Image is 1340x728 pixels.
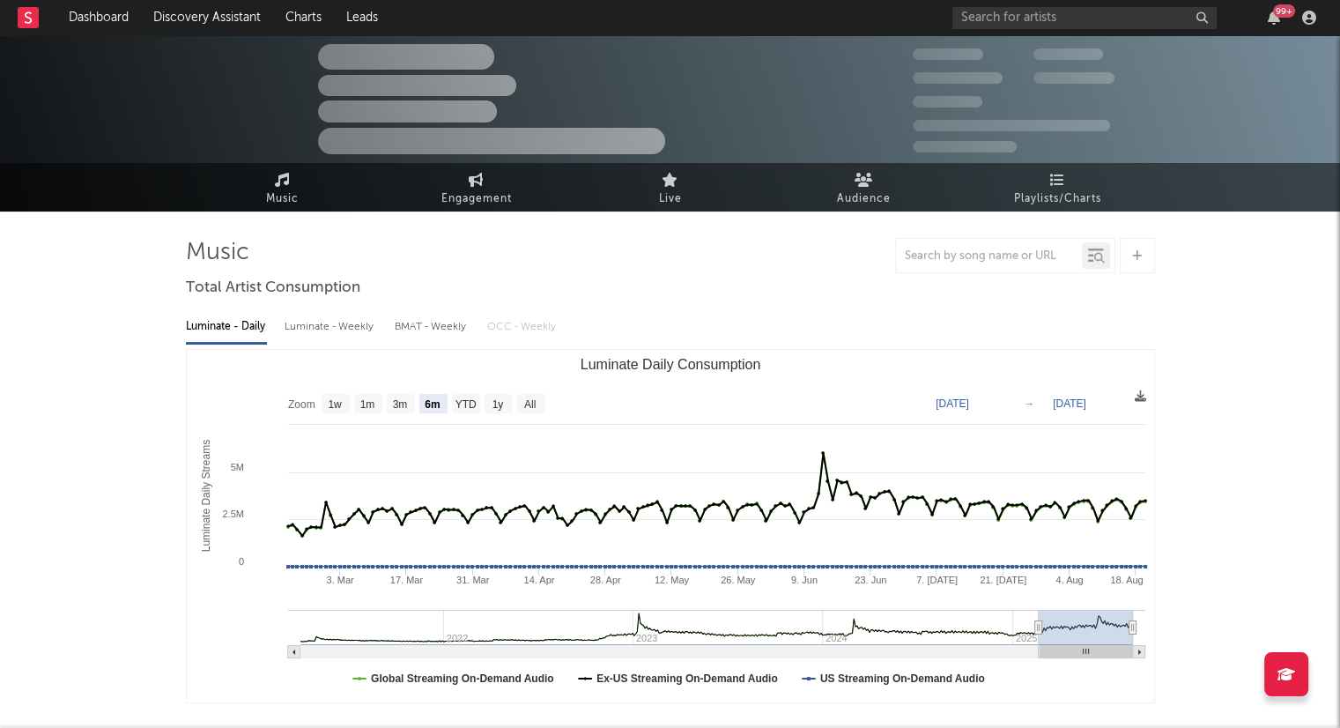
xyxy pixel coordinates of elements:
[654,575,689,585] text: 12. May
[961,163,1155,212] a: Playlists/Charts
[392,398,407,411] text: 3m
[266,189,299,210] span: Music
[855,575,886,585] text: 23. Jun
[837,189,891,210] span: Audience
[913,72,1003,84] span: 50.000.000
[187,350,1154,702] svg: Luminate Daily Consumption
[441,189,512,210] span: Engagement
[425,398,440,411] text: 6m
[456,575,490,585] text: 31. Mar
[455,398,476,411] text: YTD
[659,189,682,210] span: Live
[721,575,756,585] text: 26. May
[199,440,211,552] text: Luminate Daily Streams
[916,575,958,585] text: 7. [DATE]
[326,575,354,585] text: 3. Mar
[980,575,1026,585] text: 21. [DATE]
[896,249,1082,264] input: Search by song name or URL
[380,163,574,212] a: Engagement
[1273,4,1295,18] div: 99 +
[952,7,1217,29] input: Search for artists
[1055,575,1083,585] text: 4. Aug
[913,96,982,108] span: 100.000
[371,672,554,685] text: Global Streaming On-Demand Audio
[492,398,503,411] text: 1y
[1024,397,1034,410] text: →
[596,672,778,685] text: Ex-US Streaming On-Demand Audio
[580,357,760,372] text: Luminate Daily Consumption
[767,163,961,212] a: Audience
[285,312,377,342] div: Luminate - Weekly
[222,509,243,519] text: 2.5M
[186,163,380,212] a: Music
[238,556,243,567] text: 0
[1110,575,1143,585] text: 18. Aug
[523,398,535,411] text: All
[790,575,817,585] text: 9. Jun
[523,575,554,585] text: 14. Apr
[913,120,1110,131] span: 50.000.000 Monthly Listeners
[186,278,360,299] span: Total Artist Consumption
[589,575,620,585] text: 28. Apr
[230,462,243,472] text: 5M
[1014,189,1101,210] span: Playlists/Charts
[186,312,267,342] div: Luminate - Daily
[395,312,470,342] div: BMAT - Weekly
[1033,48,1103,60] span: 100.000
[359,398,374,411] text: 1m
[328,398,342,411] text: 1w
[819,672,984,685] text: US Streaming On-Demand Audio
[1033,72,1114,84] span: 1.000.000
[1268,11,1280,25] button: 99+
[574,163,767,212] a: Live
[936,397,969,410] text: [DATE]
[288,398,315,411] text: Zoom
[389,575,423,585] text: 17. Mar
[1053,397,1086,410] text: [DATE]
[913,141,1017,152] span: Jump Score: 85.0
[913,48,983,60] span: 300.000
